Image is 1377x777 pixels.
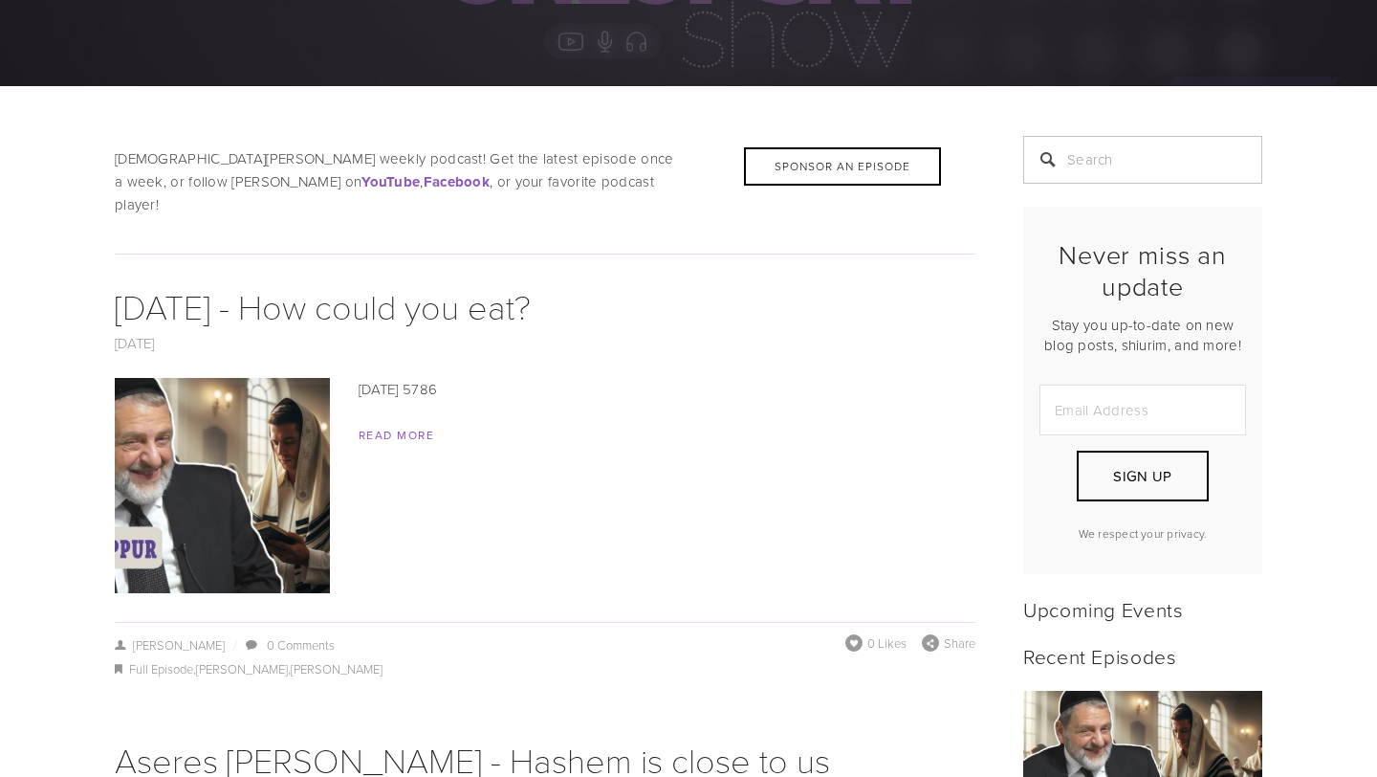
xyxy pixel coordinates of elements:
a: YouTube [361,171,420,191]
a: [PERSON_NAME] [291,660,382,677]
h2: Recent Episodes [1023,644,1262,668]
a: [PERSON_NAME] [196,660,288,677]
a: [PERSON_NAME] [115,636,225,654]
button: Sign Up [1077,451,1209,501]
img: Yom Kippur - How could you eat? [32,378,414,593]
h2: Upcoming Events [1023,597,1262,621]
a: Facebook [424,171,490,191]
p: We respect your privacy. [1039,525,1246,542]
a: Full Episode [129,660,193,677]
input: Email Address [1039,385,1246,435]
strong: Facebook [424,171,490,192]
div: Share [922,634,975,652]
span: Sign Up [1113,466,1171,486]
a: [DATE] [115,333,155,353]
a: [DATE] - How could you eat? [115,282,531,329]
p: [DATE] 5786 [115,378,975,401]
div: , , [115,658,975,681]
span: 0 Likes [867,634,907,652]
h2: Never miss an update [1039,239,1246,301]
a: Read More [359,427,434,443]
span: / [225,636,244,654]
strong: YouTube [361,171,420,192]
a: 0 Comments [267,636,335,654]
p: Stay you up-to-date on new blog posts, shiurim, and more! [1039,315,1246,355]
div: Sponsor an Episode [744,147,941,186]
input: Search [1023,136,1262,184]
p: [DEMOGRAPHIC_DATA][PERSON_NAME] weekly podcast! Get the latest episode once a week, or follow [PE... [115,147,975,216]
